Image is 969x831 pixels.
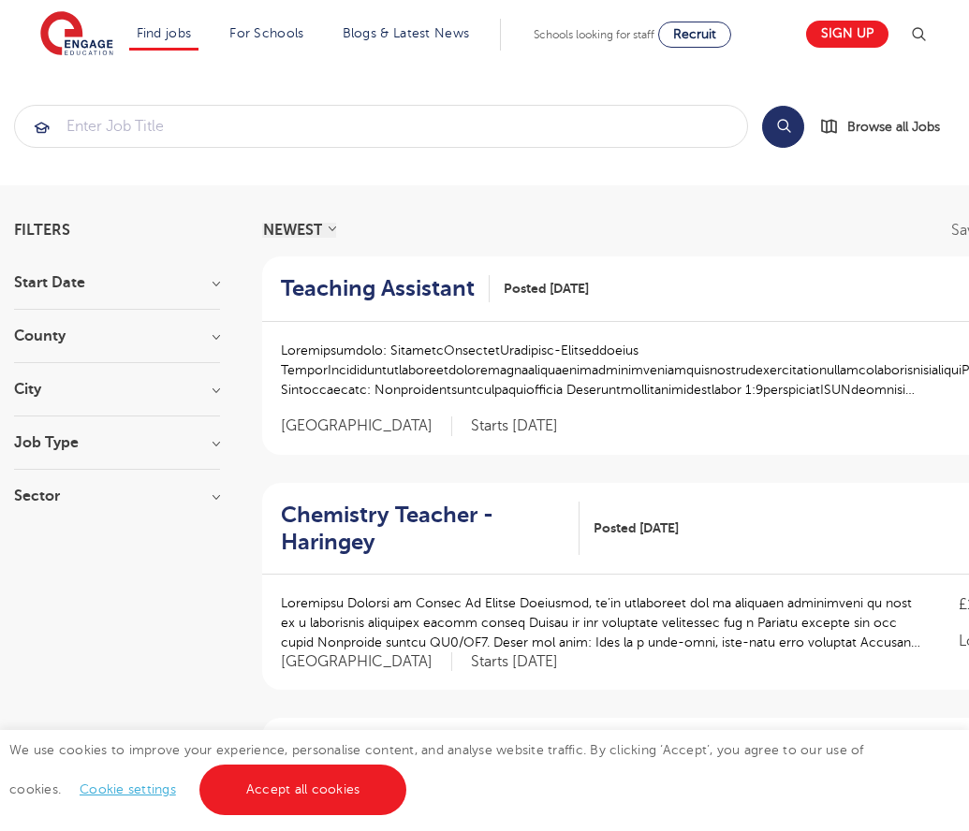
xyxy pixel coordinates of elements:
[806,21,888,48] a: Sign up
[14,382,220,397] h3: City
[9,743,864,796] span: We use cookies to improve your experience, personalise content, and analyse website traffic. By c...
[471,416,558,436] p: Starts [DATE]
[762,106,804,148] button: Search
[819,116,955,138] a: Browse all Jobs
[14,488,220,503] h3: Sector
[199,765,407,815] a: Accept all cookies
[281,416,452,436] span: [GEOGRAPHIC_DATA]
[281,502,580,556] a: Chemistry Teacher - Haringey
[281,593,921,652] p: Loremipsu Dolorsi am Consec Ad Elitse Doeiusmod, te’in utlaboreet dol ma aliquaen adminimveni qu ...
[40,11,113,58] img: Engage Education
[80,782,176,796] a: Cookie settings
[594,518,679,538] span: Posted [DATE]
[534,28,654,41] span: Schools looking for staff
[14,105,748,148] div: Submit
[14,435,220,450] h3: Job Type
[14,223,70,238] span: Filters
[847,116,940,138] span: Browse all Jobs
[673,27,716,41] span: Recruit
[229,26,303,40] a: For Schools
[281,275,475,302] h2: Teaching Assistant
[343,26,470,40] a: Blogs & Latest News
[14,328,220,343] h3: County
[14,275,220,290] h3: Start Date
[504,279,589,299] span: Posted [DATE]
[281,502,565,556] h2: Chemistry Teacher - Haringey
[15,106,747,147] input: Submit
[137,26,192,40] a: Find jobs
[471,652,558,672] p: Starts [DATE]
[281,652,452,672] span: [GEOGRAPHIC_DATA]
[658,22,731,48] a: Recruit
[281,275,490,302] a: Teaching Assistant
